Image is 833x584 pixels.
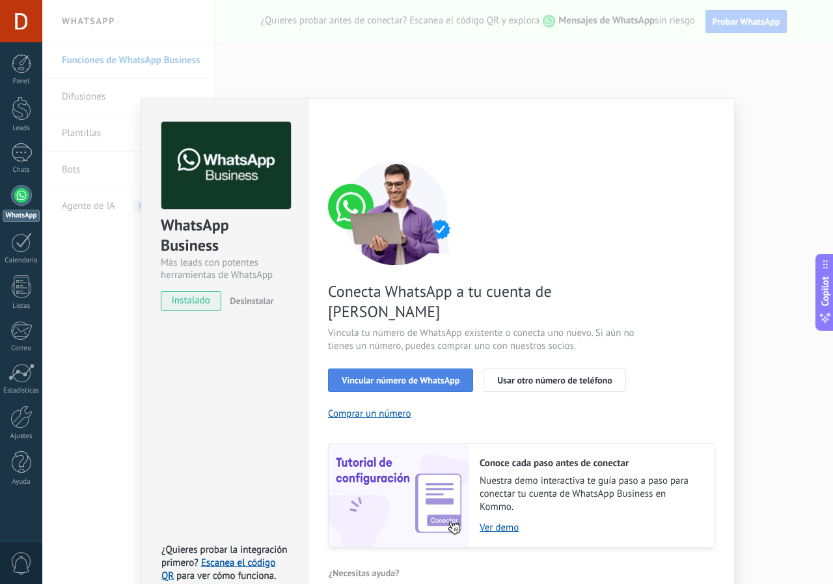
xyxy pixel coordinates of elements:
[225,291,273,311] button: Desinstalar
[497,376,612,385] span: Usar otro número de teléfono
[480,521,701,534] a: Ver demo
[3,387,40,395] div: Estadísticas
[3,124,40,133] div: Leads
[3,77,40,86] div: Panel
[484,368,625,392] button: Usar otro número de teléfono
[230,295,273,307] span: Desinstalar
[328,368,473,392] button: Vincular número de WhatsApp
[3,210,40,222] div: WhatsApp
[3,257,40,265] div: Calendario
[3,432,40,441] div: Ajustes
[480,475,701,514] span: Nuestra demo interactiva te guía paso a paso para conectar tu cuenta de WhatsApp Business en Kommo.
[3,302,40,311] div: Listas
[3,344,40,353] div: Correo
[161,257,289,281] div: Más leads con potentes herramientas de WhatsApp
[328,563,400,583] button: ¿Necesitas ayuda?
[161,557,275,582] a: Escanea el código QR
[3,478,40,486] div: Ayuda
[480,457,701,469] h2: Conoce cada paso antes de conectar
[328,161,465,265] img: connect number
[329,568,400,577] span: ¿Necesitas ayuda?
[328,281,638,322] span: Conecta WhatsApp a tu cuenta de [PERSON_NAME]
[819,276,832,306] span: Copilot
[328,327,638,353] span: Vincula tu número de WhatsApp existente o conecta uno nuevo. Si aún no tienes un número, puedes c...
[161,544,288,569] span: ¿Quieres probar la integración primero?
[328,408,411,420] button: Comprar un número
[176,570,276,582] span: para ver cómo funciona.
[3,166,40,174] div: Chats
[161,122,291,210] img: logo_main.png
[161,291,221,311] span: instalado
[342,376,459,385] span: Vincular número de WhatsApp
[161,215,289,257] div: WhatsApp Business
